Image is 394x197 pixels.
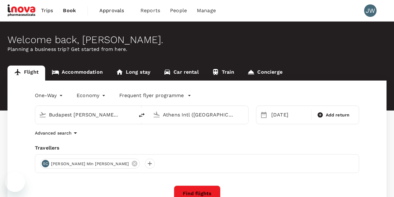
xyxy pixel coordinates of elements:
[170,7,187,14] span: People
[7,34,387,46] div: Welcome back , [PERSON_NAME] .
[35,91,64,101] div: One-Way
[109,66,157,81] a: Long stay
[42,160,49,167] div: SC
[364,4,377,17] div: JW
[205,66,241,81] a: Train
[41,7,53,14] span: Trips
[40,159,140,169] div: SC[PERSON_NAME] Min [PERSON_NAME]
[45,66,109,81] a: Accommodation
[5,172,25,192] iframe: Button to launch messaging window
[197,7,216,14] span: Manage
[326,112,350,118] span: Add return
[7,4,36,17] img: iNova Pharmaceuticals
[134,108,149,123] button: delete
[63,7,76,14] span: Book
[99,7,131,14] span: Approvals
[49,110,121,120] input: Depart from
[7,46,387,53] p: Planning a business trip? Get started from here.
[163,110,235,120] input: Going to
[140,7,160,14] span: Reports
[119,92,184,99] p: Frequent flyer programme
[35,129,79,137] button: Advanced search
[35,130,72,136] p: Advanced search
[244,114,245,115] button: Open
[119,92,191,99] button: Frequent flyer programme
[157,66,205,81] a: Car rental
[241,66,289,81] a: Concierge
[77,91,107,101] div: Economy
[130,114,131,115] button: Open
[35,144,359,152] div: Travellers
[269,109,310,121] div: [DATE]
[7,66,45,81] a: Flight
[47,161,133,167] span: [PERSON_NAME] Min [PERSON_NAME]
